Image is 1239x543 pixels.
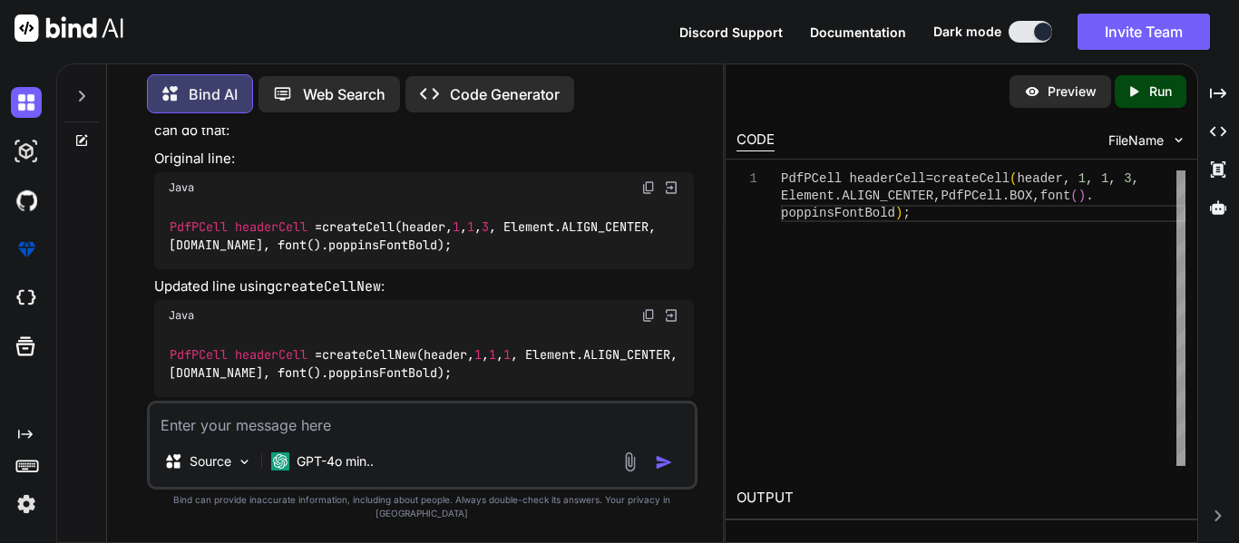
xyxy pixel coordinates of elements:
span: poppinsFontBold [781,206,895,220]
img: Bind AI [15,15,123,42]
span: = [315,218,322,235]
img: icon [655,453,673,471]
img: copy [641,180,656,195]
span: FileName [1108,131,1164,150]
span: 1 [474,346,482,363]
img: chevron down [1171,132,1186,148]
p: GPT-4o min.. [297,452,374,470]
p: Bind AI [189,83,238,105]
span: , [1108,171,1116,186]
img: settings [11,489,42,519]
p: Bind can provide inaccurate information, including about people. Always double-check its answers.... [147,493,698,520]
span: = [315,346,322,363]
code: createCellNew(header, , , , Element.ALIGN_CENTER, [DOMAIN_NAME], font().poppinsFontBold); [169,345,685,383]
span: Java [169,180,194,195]
span: Dark mode [933,23,1001,41]
img: attachment [619,451,640,472]
span: 1 [503,346,511,363]
span: 1 [1101,171,1108,186]
span: 1 [489,346,496,363]
span: 1 [467,218,474,235]
span: ALIGN_CENTER [842,189,933,203]
p: Original line: [154,149,694,170]
img: githubDark [11,185,42,216]
span: ; [902,206,910,220]
img: GPT-4o mini [271,452,289,470]
span: , [1063,171,1070,186]
span: . [1086,189,1093,203]
span: headerCell [235,346,307,363]
img: Open in Browser [663,307,679,324]
button: Documentation [810,23,906,42]
img: Open in Browser [663,179,679,196]
img: premium [11,234,42,265]
img: darkAi-studio [11,136,42,167]
span: ( [1010,171,1017,186]
code: createCell(header, , , , Element.ALIGN_CENTER, [DOMAIN_NAME], font().poppinsFontBold); [169,218,663,255]
span: createCell [933,171,1010,186]
img: darkChat [11,87,42,118]
span: PdfPCell [941,189,1001,203]
span: . [834,189,842,203]
span: Element [781,189,834,203]
p: Web Search [303,83,385,105]
div: 1 [737,170,757,188]
button: Discord Support [679,23,783,42]
img: copy [641,308,656,323]
h2: OUTPUT [726,477,1197,519]
span: font [1040,189,1071,203]
img: preview [1024,83,1040,100]
span: header [1017,171,1062,186]
span: . [1002,189,1010,203]
span: , [1086,171,1093,186]
p: Preview [1048,82,1097,101]
span: ) [895,206,902,220]
span: ) [1078,189,1086,203]
span: PdfPCell [170,346,228,363]
span: headerCell [235,218,307,235]
span: = [926,171,933,186]
span: Discord Support [679,24,783,40]
span: ( [1070,189,1078,203]
span: BOX [1010,189,1032,203]
p: Updated line using : [154,276,694,297]
span: Java [169,308,194,323]
span: PdfPCell [170,218,228,235]
span: 3 [482,218,489,235]
span: , [933,189,941,203]
img: cloudideIcon [11,283,42,314]
span: 3 [1124,171,1131,186]
button: Invite Team [1078,14,1210,50]
span: 1 [453,218,460,235]
code: createCellNew [275,277,381,296]
span: PdfPCell headerCell [781,171,926,186]
div: CODE [737,130,775,151]
span: , [1132,171,1139,186]
p: Run [1149,82,1172,101]
span: , [1032,189,1039,203]
img: Pick Models [237,454,252,470]
p: Code Generator [450,83,560,105]
span: Documentation [810,24,906,40]
p: Source [190,452,231,470]
span: 1 [1078,171,1086,186]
